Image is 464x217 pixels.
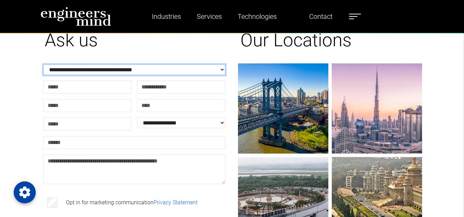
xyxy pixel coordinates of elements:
[235,9,280,24] a: Technologies
[194,9,225,24] a: Services
[41,7,111,26] img: logo
[306,9,335,24] a: Contact
[154,199,197,206] a: Privacy Statement
[149,9,184,24] a: Industries
[66,198,197,207] label: Opt in for marketing communication
[238,63,328,154] img: gif
[240,29,420,51] h1: Our Locations
[45,29,224,51] h1: Ask us
[332,63,422,154] img: gif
